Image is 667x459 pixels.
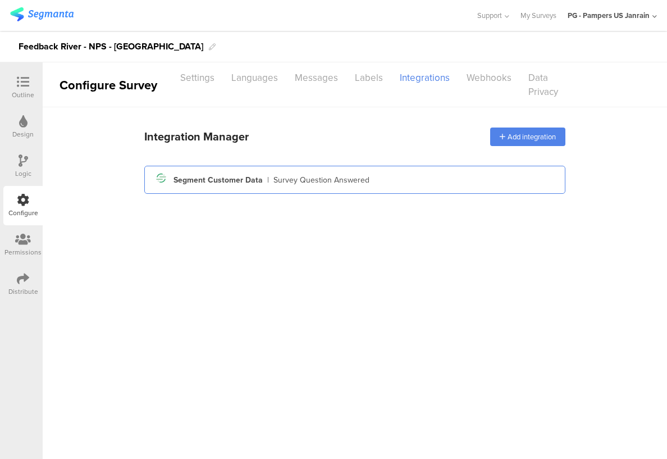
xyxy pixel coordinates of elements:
[346,68,391,88] div: Labels
[568,10,650,21] div: PG - Pampers US Janrain
[19,38,203,56] div: Feedback River - NPS - [GEOGRAPHIC_DATA]
[458,68,520,88] div: Webhooks
[173,174,263,186] div: Segment Customer Data
[8,208,38,218] div: Configure
[172,68,223,88] div: Settings
[286,68,346,88] div: Messages
[12,90,34,100] div: Outline
[15,169,31,179] div: Logic
[10,7,74,21] img: segmanta logo
[477,10,502,21] span: Support
[267,174,269,186] div: |
[43,76,172,94] div: Configure Survey
[391,68,458,88] div: Integrations
[12,129,34,139] div: Design
[8,287,38,297] div: Distribute
[144,128,249,145] div: Integration Manager
[273,174,369,186] div: Survey Question Answered
[4,247,42,257] div: Permissions
[490,128,565,146] div: Add integration
[223,68,286,88] div: Languages
[520,68,567,102] div: Data Privacy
